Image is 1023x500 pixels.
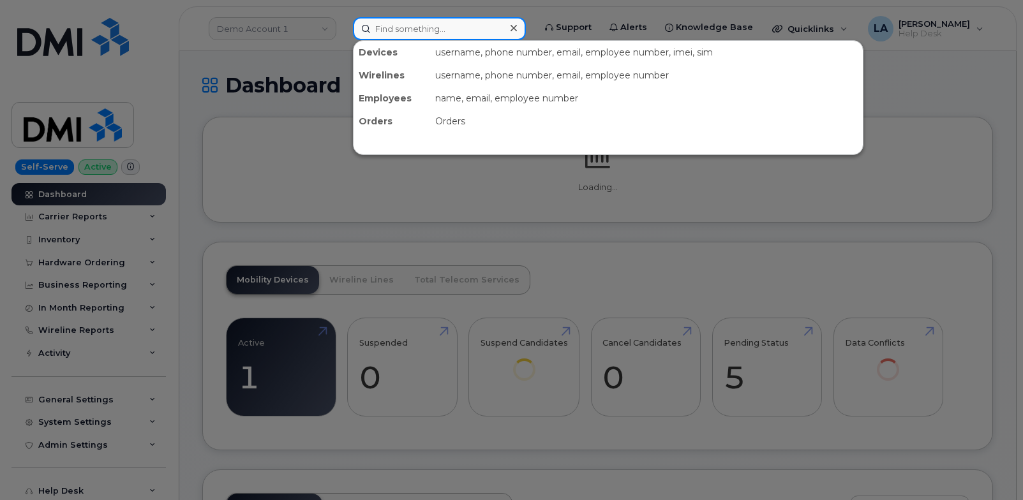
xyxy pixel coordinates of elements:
div: name, email, employee number [430,87,863,110]
div: username, phone number, email, employee number [430,64,863,87]
div: username, phone number, email, employee number, imei, sim [430,41,863,64]
div: Orders [430,110,863,133]
div: Orders [354,110,430,133]
div: Employees [354,87,430,110]
div: Devices [354,41,430,64]
div: Wirelines [354,64,430,87]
